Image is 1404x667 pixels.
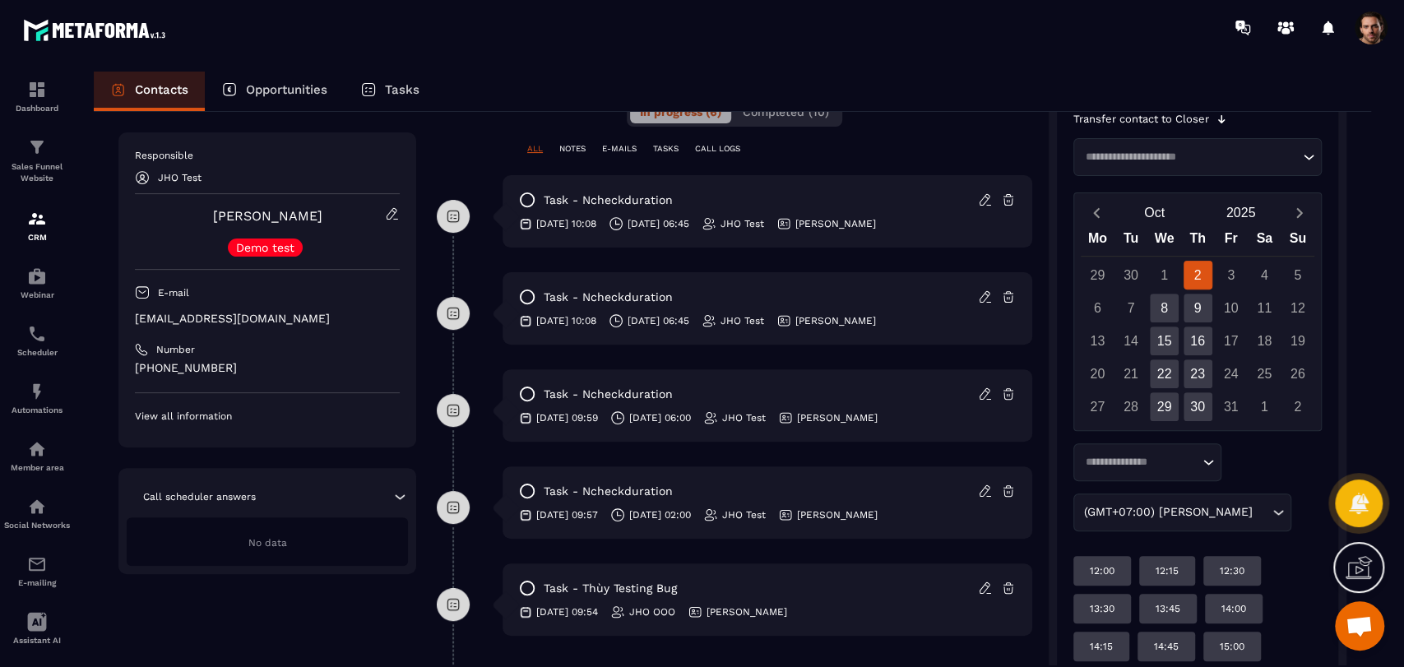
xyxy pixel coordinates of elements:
div: 2 [1184,261,1212,289]
div: Mo [1081,227,1114,256]
img: formation [27,137,47,157]
p: Social Networks [4,521,70,530]
div: Fr [1214,227,1248,256]
input: Search for option [1256,503,1268,521]
p: [DATE] 10:08 [536,314,596,327]
p: task - Ncheckduration [544,192,673,208]
div: 24 [1216,359,1245,388]
p: task - Ncheckduration [544,387,673,402]
div: 15 [1150,327,1179,355]
div: 1 [1150,261,1179,289]
p: Responsible [135,149,400,162]
div: 30 [1116,261,1145,289]
img: social-network [27,497,47,516]
p: JHO Test [721,217,764,230]
p: Scheduler [4,348,70,357]
div: Calendar wrapper [1081,227,1314,421]
button: Open years overlay [1198,198,1284,227]
p: Tasks [385,82,419,97]
p: 12:15 [1156,564,1179,577]
div: 2 [1283,392,1312,421]
a: formationformationDashboard [4,67,70,125]
div: 3 [1216,261,1245,289]
div: 8 [1150,294,1179,322]
p: [DATE] 09:59 [536,411,598,424]
input: Search for option [1080,454,1198,470]
p: JHO Test [721,314,764,327]
p: CALL LOGS [695,143,740,155]
a: Opportunities [205,72,344,111]
div: 5 [1283,261,1312,289]
div: 30 [1184,392,1212,421]
a: formationformationCRM [4,197,70,254]
p: 14:15 [1090,640,1113,653]
div: Sa [1248,227,1281,256]
p: [PERSON_NAME] [797,411,878,424]
div: Search for option [1073,443,1221,481]
a: social-networksocial-networkSocial Networks [4,484,70,542]
div: 22 [1150,359,1179,388]
img: formation [27,80,47,100]
button: Previous month [1081,201,1111,224]
div: 9 [1184,294,1212,322]
p: Call scheduler answers [143,490,256,503]
div: 10 [1216,294,1245,322]
div: 29 [1083,261,1112,289]
a: automationsautomationsMember area [4,427,70,484]
img: email [27,554,47,574]
p: Automations [4,405,70,415]
div: 16 [1184,327,1212,355]
input: Search for option [1080,149,1299,165]
p: E-mailing [4,578,70,587]
a: schedulerschedulerScheduler [4,312,70,369]
div: Mở cuộc trò chuyện [1335,601,1384,651]
img: automations [27,439,47,459]
a: [PERSON_NAME] [213,208,322,224]
div: 31 [1216,392,1245,421]
div: Th [1181,227,1215,256]
p: JHO Test [722,508,766,521]
p: [DATE] 06:45 [628,217,689,230]
p: [DATE] 02:00 [629,508,691,521]
p: 14:00 [1221,602,1246,615]
p: [DATE] 06:00 [629,411,691,424]
div: Search for option [1073,493,1291,531]
div: 20 [1083,359,1112,388]
p: 14:45 [1154,640,1179,653]
div: 14 [1116,327,1145,355]
p: task - Ncheckduration [544,289,673,305]
p: CRM [4,233,70,242]
span: Completed (10) [743,105,829,118]
div: 29 [1150,392,1179,421]
p: ALL [527,143,543,155]
p: Assistant AI [4,636,70,645]
button: In progress (6) [630,100,731,123]
button: Open months overlay [1111,198,1198,227]
p: TASKS [653,143,679,155]
img: formation [27,209,47,229]
p: 13:45 [1156,602,1180,615]
p: Sales Funnel Website [4,161,70,184]
img: scheduler [27,324,47,344]
p: [EMAIL_ADDRESS][DOMAIN_NAME] [135,311,400,327]
p: Demo test [236,242,294,253]
p: Dashboard [4,104,70,113]
div: 23 [1184,359,1212,388]
span: In progress (6) [640,105,721,118]
span: No data [248,537,287,549]
p: View all information [135,410,400,423]
p: task - Ncheckduration [544,484,673,499]
img: logo [23,15,171,45]
p: 13:30 [1090,602,1114,615]
a: emailemailE-mailing [4,542,70,600]
p: Member area [4,463,70,472]
button: Completed (10) [733,100,839,123]
p: Webinar [4,290,70,299]
p: E-mail [158,286,189,299]
div: 28 [1116,392,1145,421]
a: Contacts [94,72,205,111]
p: [PERSON_NAME] [795,314,876,327]
div: 6 [1083,294,1112,322]
div: Calendar days [1081,261,1314,421]
p: 12:00 [1090,564,1114,577]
